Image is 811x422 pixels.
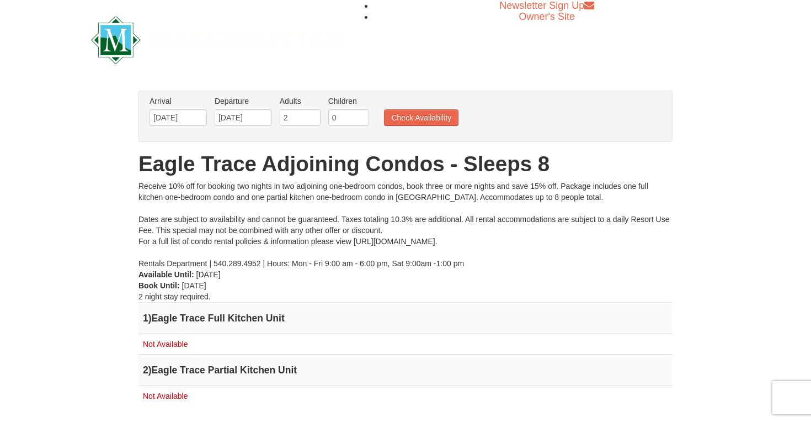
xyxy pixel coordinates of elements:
span: Not Available [143,340,188,349]
img: Massanutten Resort Logo [91,16,344,64]
h4: 2 Eagle Trace Partial Kitchen Unit [143,365,668,376]
div: Receive 10% off for booking two nights in two adjoining one-bedroom condos, book three or more ni... [138,181,673,269]
label: Departure [215,96,272,107]
span: Not Available [143,392,188,400]
span: ) [148,313,152,324]
strong: Available Until: [138,270,194,279]
label: Arrival [150,96,207,107]
span: ) [148,365,152,376]
h1: Eagle Trace Adjoining Condos - Sleeps 8 [138,153,673,175]
a: Massanutten Resort [91,25,344,51]
a: Owner's Site [519,11,575,22]
button: Check Availability [384,109,458,126]
label: Adults [280,96,321,107]
span: 2 night stay required. [138,292,211,301]
span: [DATE] [182,281,206,290]
h4: 1 Eagle Trace Full Kitchen Unit [143,313,668,324]
strong: Book Until: [138,281,180,290]
label: Children [328,96,369,107]
span: [DATE] [196,270,221,279]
